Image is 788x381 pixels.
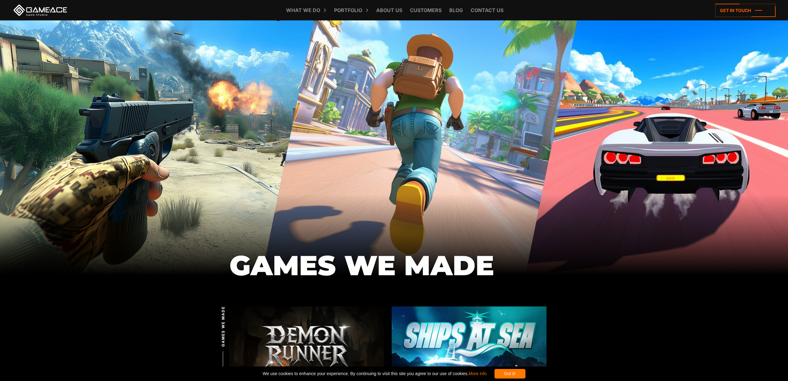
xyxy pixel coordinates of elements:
[715,4,776,17] a: Get in touch
[468,371,486,376] a: More info
[494,369,525,379] div: Got it!
[220,306,226,347] span: GAMES WE MADE
[263,369,486,379] span: We use cookies to enhance your experience. By continuing to visit this site you agree to our use ...
[229,250,559,280] h1: GAMES WE MADE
